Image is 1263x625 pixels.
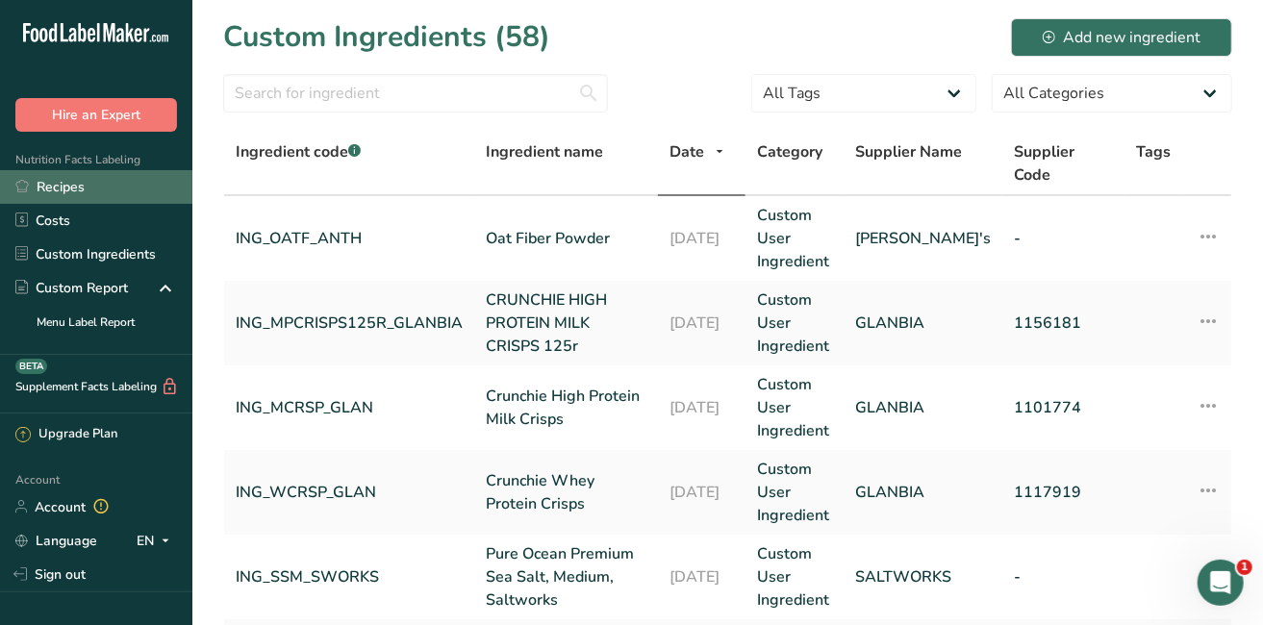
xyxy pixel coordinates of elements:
a: Language [15,524,97,558]
a: ING_MPCRISPS125R_GLANBIA [236,312,463,335]
div: BETA [15,359,47,374]
a: ING_WCRSP_GLAN [236,481,463,504]
a: CRUNCHIE HIGH PROTEIN MILK CRISPS 125r [486,288,646,358]
a: - [1014,565,1113,588]
a: Custom User Ingredient [757,204,832,273]
span: Date [669,140,704,163]
span: Category [757,140,822,163]
div: EN [137,529,177,552]
a: [PERSON_NAME]'s [855,227,991,250]
a: SALTWORKS [855,565,991,588]
a: Oat Fiber Powder [486,227,646,250]
a: 1156181 [1014,312,1113,335]
a: Custom User Ingredient [757,458,832,527]
a: Crunchie Whey Protein Crisps [486,469,646,515]
h1: Custom Ingredients (58) [223,15,550,59]
span: Tags [1137,140,1172,163]
span: Ingredient name [486,140,603,163]
a: [DATE] [669,227,734,250]
span: Ingredient code [236,141,361,162]
a: Custom User Ingredient [757,373,832,442]
a: GLANBIA [855,481,991,504]
div: Custom Report [15,278,128,298]
a: Custom User Ingredient [757,542,832,612]
a: Crunchie High Protein Milk Crisps [486,385,646,431]
a: ING_SSM_SWORKS [236,565,463,588]
span: Supplier Name [855,140,962,163]
span: 1 [1237,560,1252,575]
input: Search for ingredient [223,74,608,112]
iframe: Intercom live chat [1198,560,1244,606]
a: GLANBIA [855,312,991,335]
button: Hire an Expert [15,98,177,132]
span: Supplier Code [1014,140,1113,187]
button: Add new ingredient [1011,18,1232,57]
a: [DATE] [669,481,734,504]
div: Upgrade Plan [15,425,117,444]
a: ING_MCRSP_GLAN [236,396,463,419]
a: - [1014,227,1113,250]
a: Pure Ocean Premium Sea Salt, Medium, Saltworks [486,542,646,612]
a: [DATE] [669,565,734,588]
a: GLANBIA [855,396,991,419]
div: Add new ingredient [1043,26,1200,49]
a: 1117919 [1014,481,1113,504]
a: ING_OATF_ANTH [236,227,463,250]
a: Custom User Ingredient [757,288,832,358]
a: [DATE] [669,312,734,335]
a: 1101774 [1014,396,1113,419]
a: [DATE] [669,396,734,419]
